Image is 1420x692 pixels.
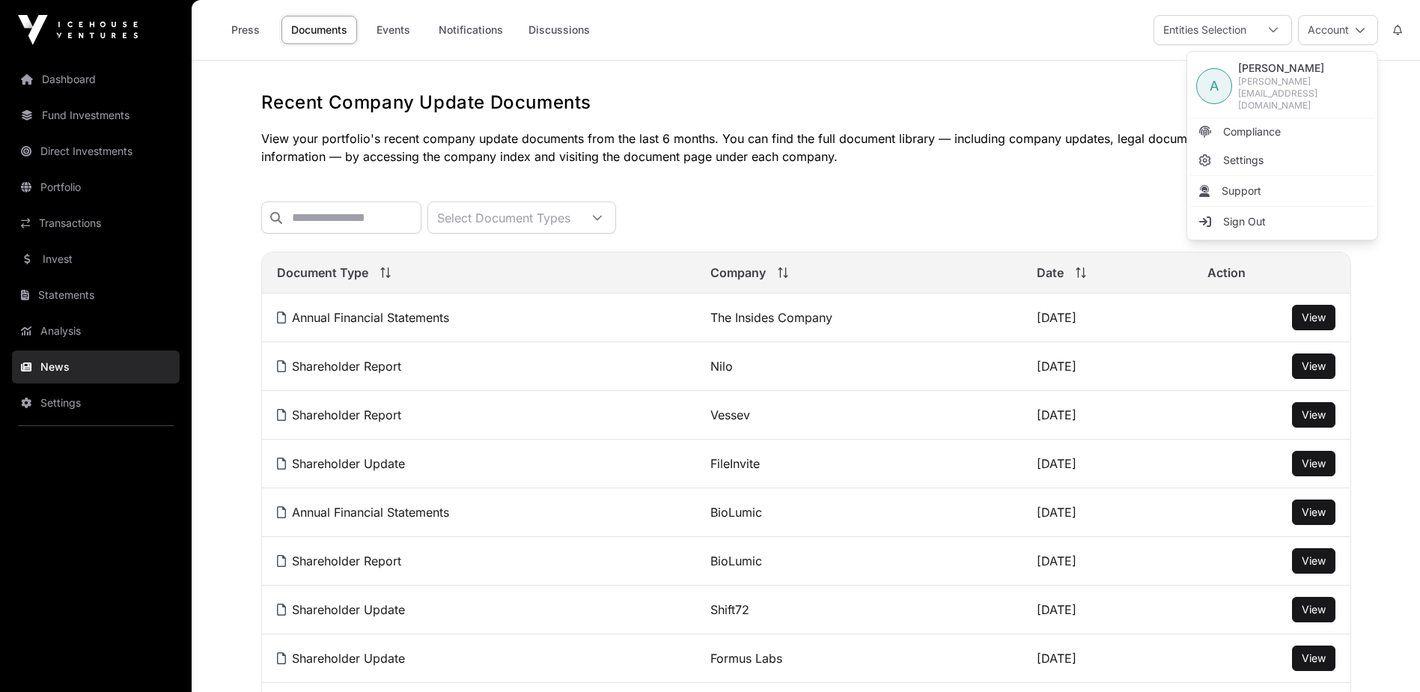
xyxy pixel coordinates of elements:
[12,279,180,312] a: Statements
[1207,264,1246,282] span: Action
[710,553,762,568] a: BioLumic
[1022,586,1192,634] td: [DATE]
[281,16,357,44] a: Documents
[1037,264,1064,282] span: Date
[12,207,180,240] a: Transactions
[1022,634,1192,683] td: [DATE]
[1302,602,1326,617] a: View
[710,602,749,617] a: Shift72
[428,202,579,233] div: Select Document Types
[1292,402,1335,428] button: View
[1302,553,1326,568] a: View
[261,91,1351,115] h1: Recent Company Update Documents
[1302,407,1326,422] a: View
[1302,311,1326,324] span: View
[1302,554,1326,567] span: View
[1292,451,1335,476] button: View
[1302,457,1326,470] span: View
[1302,505,1326,520] a: View
[429,16,513,44] a: Notifications
[1022,342,1192,391] td: [DATE]
[277,407,401,422] a: Shareholder Report
[1022,488,1192,537] td: [DATE]
[1292,353,1335,379] button: View
[1223,153,1264,168] span: Settings
[1302,359,1326,372] span: View
[1302,456,1326,471] a: View
[277,359,401,374] a: Shareholder Report
[1022,440,1192,488] td: [DATE]
[18,15,138,45] img: Icehouse Ventures Logo
[12,243,180,276] a: Invest
[1292,646,1335,671] button: View
[1154,16,1255,44] div: Entities Selection
[12,315,180,347] a: Analysis
[261,130,1351,166] p: View your portfolio's recent company update documents from the last 6 months. You can find the fu...
[1190,147,1374,174] a: Settings
[1292,597,1335,622] button: View
[1238,76,1368,112] span: [PERSON_NAME][EMAIL_ADDRESS][DOMAIN_NAME]
[12,386,180,419] a: Settings
[710,505,762,520] a: BioLumic
[12,99,180,132] a: Fund Investments
[1190,177,1374,204] li: Support
[710,456,760,471] a: FileInvite
[1022,391,1192,440] td: [DATE]
[277,264,368,282] span: Document Type
[1302,359,1326,374] a: View
[12,63,180,96] a: Dashboard
[12,135,180,168] a: Direct Investments
[1302,506,1326,518] span: View
[1292,500,1335,525] button: View
[1298,15,1378,45] button: Account
[1302,408,1326,421] span: View
[1223,214,1266,229] span: Sign Out
[1292,548,1335,574] button: View
[710,310,832,325] a: The Insides Company
[710,407,750,422] a: Vessev
[277,310,449,325] a: Annual Financial Statements
[1210,76,1219,97] span: A
[1190,208,1374,235] li: Sign Out
[1238,61,1368,76] span: [PERSON_NAME]
[1302,651,1326,666] a: View
[1292,305,1335,330] button: View
[1223,124,1281,139] span: Compliance
[363,16,423,44] a: Events
[1345,620,1420,692] iframe: Chat Widget
[1222,183,1261,198] span: Support
[12,350,180,383] a: News
[1302,603,1326,616] span: View
[519,16,600,44] a: Discussions
[1022,294,1192,342] td: [DATE]
[277,651,405,666] a: Shareholder Update
[710,651,782,666] a: Formus Labs
[277,553,401,568] a: Shareholder Report
[1302,310,1326,325] a: View
[277,602,405,617] a: Shareholder Update
[710,264,766,282] span: Company
[12,171,180,204] a: Portfolio
[1190,118,1374,145] a: Compliance
[1302,652,1326,664] span: View
[216,16,275,44] a: Press
[1022,537,1192,586] td: [DATE]
[710,359,733,374] a: Nilo
[277,456,405,471] a: Shareholder Update
[277,505,449,520] a: Annual Financial Statements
